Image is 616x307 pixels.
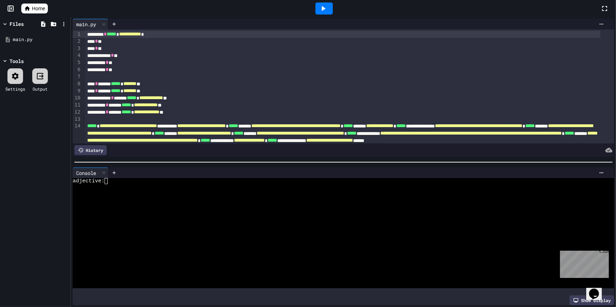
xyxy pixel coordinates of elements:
div: 13 [73,116,82,123]
div: main.py [73,21,100,28]
div: Files [10,20,24,28]
span: Home [32,5,45,12]
div: Chat with us now!Close [3,3,49,45]
div: 11 [73,102,82,109]
div: History [74,145,107,155]
div: 1 [73,31,82,38]
div: Show display [570,295,614,305]
div: 4 [73,52,82,59]
div: 3 [73,45,82,52]
div: Settings [5,86,25,92]
div: 6 [73,66,82,73]
a: Home [21,4,48,13]
div: Tools [10,57,24,65]
div: Console [73,167,108,178]
div: 2 [73,38,82,45]
div: 10 [73,95,82,102]
div: 7 [73,73,82,80]
div: 14 [73,123,82,151]
div: 12 [73,109,82,116]
div: 8 [73,80,82,87]
span: adjective: [73,178,105,184]
div: main.py [73,19,108,29]
div: main.py [13,36,68,43]
iframe: chat widget [557,248,609,278]
iframe: chat widget [586,279,609,300]
div: Console [73,169,100,177]
div: Output [33,86,47,92]
div: 5 [73,59,82,66]
div: 9 [73,87,82,95]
